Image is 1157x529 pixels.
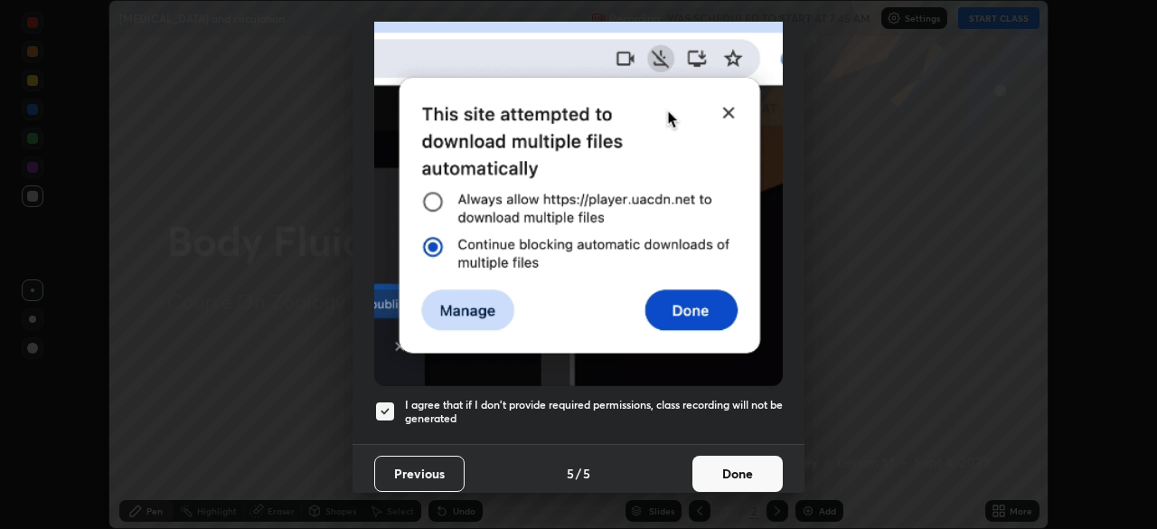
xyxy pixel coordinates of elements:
button: Previous [374,456,465,492]
h4: 5 [583,464,590,483]
h5: I agree that if I don't provide required permissions, class recording will not be generated [405,398,783,426]
h4: / [576,464,581,483]
button: Done [692,456,783,492]
h4: 5 [567,464,574,483]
